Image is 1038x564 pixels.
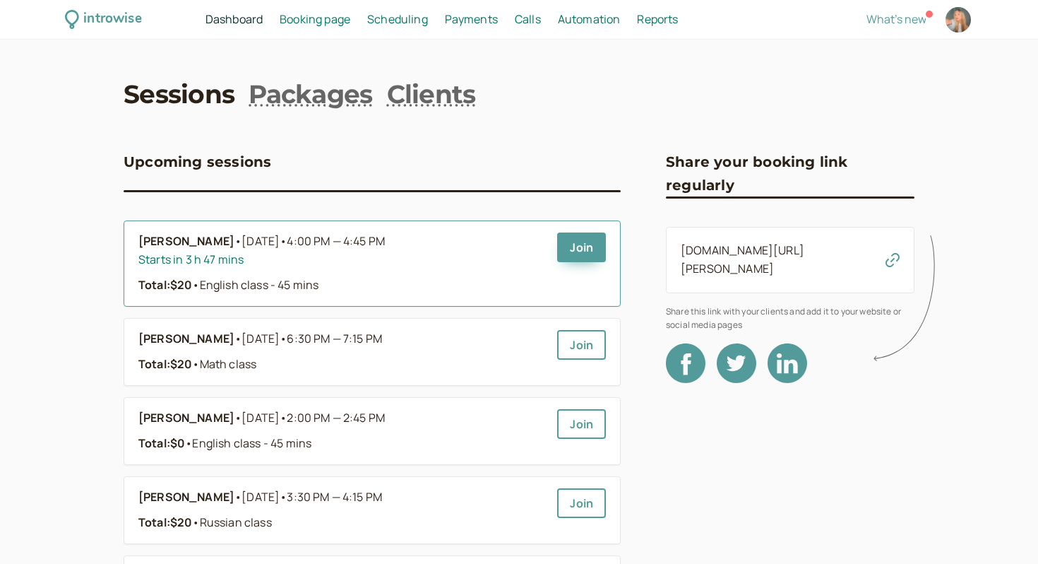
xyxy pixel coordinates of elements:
span: • [280,489,287,505]
a: Join [557,409,606,439]
b: [PERSON_NAME] [138,233,234,251]
a: [PERSON_NAME]•[DATE]•3:30 PM — 4:15 PMTotal:$20•Russian class [138,488,546,532]
span: Reports [637,11,678,27]
strong: Total: $20 [138,356,192,372]
span: Booking page [280,11,350,27]
strong: Total: $20 [138,515,192,530]
span: • [234,330,241,348]
span: 4:00 PM — 4:45 PM [287,233,385,249]
span: • [234,233,241,251]
iframe: Chat Widget [967,496,1038,564]
span: • [280,331,287,346]
span: 6:30 PM — 7:15 PM [287,331,382,346]
a: Clients [387,76,476,112]
a: Scheduling [367,11,428,29]
div: Starts in 3 h 47 mins [138,251,546,269]
span: [DATE] [241,330,382,348]
a: Join [557,330,606,360]
a: [PERSON_NAME]•[DATE]•2:00 PM — 2:45 PMTotal:$0•English class - 45 mins [138,409,546,453]
span: 3:30 PM — 4:15 PM [287,489,382,505]
span: Payments [445,11,498,27]
a: Account [943,5,973,35]
span: • [192,515,199,530]
h3: Share your booking link regularly [666,151,914,196]
span: English class - 45 mins [185,435,311,451]
span: Calls [515,11,541,27]
span: Russian class [192,515,271,530]
span: • [192,356,199,372]
span: Math class [192,356,256,372]
span: • [280,233,287,249]
a: [DOMAIN_NAME][URL][PERSON_NAME] [681,242,804,276]
a: Join [557,488,606,518]
span: English class - 45 mins [192,277,318,293]
a: Packages [249,76,372,112]
span: Share this link with your clients and add it to your website or social media pages [666,305,914,332]
strong: Total: $0 [138,435,185,451]
span: • [234,409,241,428]
span: 2:00 PM — 2:45 PM [287,410,385,425]
strong: Total: $20 [138,277,192,293]
a: Calls [515,11,541,29]
b: [PERSON_NAME] [138,488,234,507]
a: Join [557,233,606,262]
a: Dashboard [205,11,263,29]
span: Dashboard [205,11,263,27]
a: [PERSON_NAME]•[DATE]•6:30 PM — 7:15 PMTotal:$20•Math class [138,330,546,374]
span: [DATE] [241,233,385,251]
span: • [234,488,241,507]
span: Scheduling [367,11,428,27]
a: [PERSON_NAME]•[DATE]•4:00 PM — 4:45 PMStarts in 3 h 47 minsTotal:$20•English class - 45 mins [138,233,546,295]
div: introwise [83,8,141,30]
span: What's new [866,11,926,27]
b: [PERSON_NAME] [138,330,234,348]
a: Automation [558,11,621,29]
button: What's new [866,13,926,25]
b: [PERSON_NAME] [138,409,234,428]
a: Payments [445,11,498,29]
a: introwise [65,8,142,30]
span: • [280,410,287,425]
span: • [185,435,192,451]
h3: Upcoming sessions [124,151,271,173]
a: Reports [637,11,678,29]
span: • [192,277,199,293]
span: [DATE] [241,409,385,428]
a: Booking page [280,11,350,29]
a: Sessions [124,76,234,112]
span: Automation [558,11,621,27]
span: [DATE] [241,488,382,507]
